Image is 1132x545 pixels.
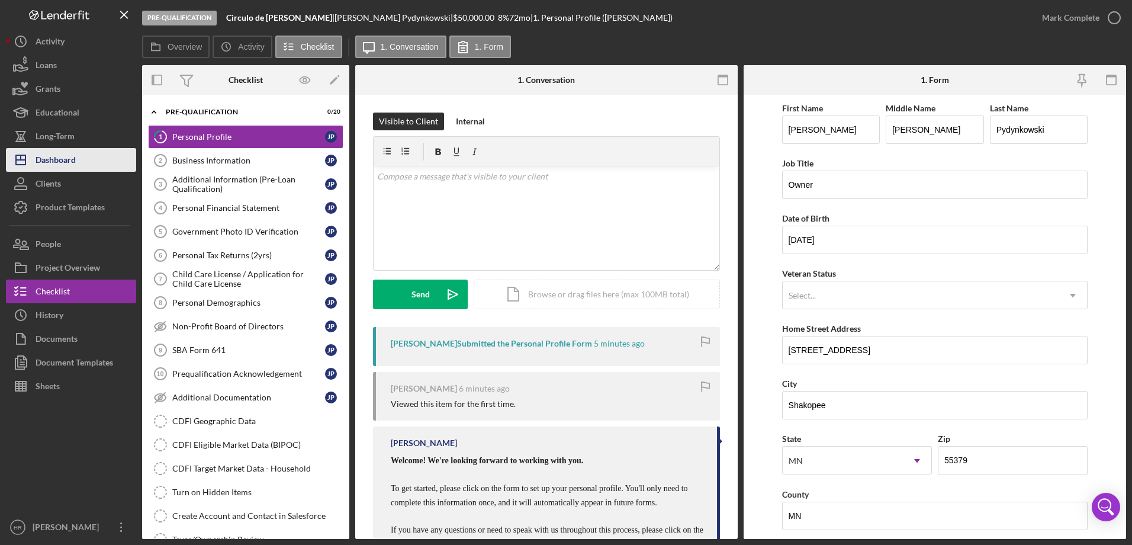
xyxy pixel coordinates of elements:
label: 1. Form [475,42,503,52]
div: Government Photo ID Verification [172,227,325,236]
a: CDFI Target Market Data - Household [148,457,343,480]
div: Viewed this item for the first time. [391,399,516,409]
div: [PERSON_NAME] Pydynkowski | [335,13,453,23]
a: 9SBA Form 641JP [148,338,343,362]
div: Long-Term [36,124,75,151]
a: Additional DocumentationJP [148,386,343,409]
a: CDFI Eligible Market Data (BIPOC) [148,433,343,457]
div: Additional Documentation [172,393,325,402]
div: Taxes/Ownership Review [172,535,343,544]
div: Activity [36,30,65,56]
div: J P [325,297,337,309]
tspan: 3 [159,181,162,188]
div: | [226,13,335,23]
div: Personal Profile [172,132,325,142]
button: Mark Complete [1030,6,1126,30]
div: Send [411,280,430,309]
tspan: 7 [159,275,162,283]
div: J P [325,273,337,285]
tspan: 6 [159,252,162,259]
button: Document Templates [6,351,136,374]
div: Checklist [36,280,70,306]
button: Educational [6,101,136,124]
tspan: 10 [156,370,163,377]
tspan: 9 [159,347,162,354]
div: Product Templates [36,195,105,222]
a: 7Child Care License / Application for Child Care LicenseJP [148,267,343,291]
div: Pre-Qualification [142,11,217,25]
button: Loans [6,53,136,77]
div: J P [325,155,337,166]
a: People [6,232,136,256]
button: Clients [6,172,136,195]
button: Product Templates [6,195,136,219]
a: 3Additional Information (Pre-Loan Qualification)JP [148,172,343,196]
button: History [6,303,136,327]
div: Document Templates [36,351,113,377]
a: 5Government Photo ID VerificationJP [148,220,343,243]
div: MN [789,456,803,466]
div: Visible to Client [379,113,438,130]
div: Sheets [36,374,60,401]
div: Turn on Hidden Items [172,488,343,497]
div: Select... [789,291,816,300]
div: J P [325,202,337,214]
b: Circulo de [PERSON_NAME] [226,12,332,23]
div: CDFI Geographic Data [172,416,343,426]
label: Checklist [301,42,335,52]
div: Prequalification Acknowledgement [172,369,325,379]
div: 1. Form [921,75,949,85]
button: Activity [6,30,136,53]
a: 6Personal Tax Returns (2yrs)JP [148,243,343,267]
div: J P [325,392,337,403]
div: J P [325,368,337,380]
button: Activity [213,36,272,58]
button: 1. Form [449,36,511,58]
div: Internal [456,113,485,130]
div: [PERSON_NAME] Submitted the Personal Profile Form [391,339,592,348]
button: Dashboard [6,148,136,172]
div: Create Account and Contact in Salesforce [172,511,343,521]
div: J P [325,344,337,356]
a: Documents [6,327,136,351]
a: Turn on Hidden Items [148,480,343,504]
div: J P [325,226,337,238]
button: Send [373,280,468,309]
tspan: 2 [159,157,162,164]
button: Visible to Client [373,113,444,130]
a: 8Personal DemographicsJP [148,291,343,315]
div: People [36,232,61,259]
div: CDFI Target Market Data - Household [172,464,343,473]
text: HR [14,524,22,531]
a: CDFI Geographic Data [148,409,343,433]
label: Activity [238,42,264,52]
label: Overview [168,42,202,52]
a: Create Account and Contact in Salesforce [148,504,343,528]
a: 1Personal ProfileJP [148,125,343,149]
div: Clients [36,172,61,198]
div: Dashboard [36,148,76,175]
label: Middle Name [886,103,935,113]
div: Personal Financial Statement [172,203,325,213]
button: Grants [6,77,136,101]
div: Personal Tax Returns (2yrs) [172,251,325,260]
button: Checklist [275,36,342,58]
div: Personal Demographics [172,298,325,307]
a: 2Business InformationJP [148,149,343,172]
label: 1. Conversation [381,42,439,52]
button: Long-Term [6,124,136,148]
button: Internal [450,113,491,130]
div: Mark Complete [1042,6,1099,30]
div: J P [325,320,337,332]
div: Pre-Qualification [166,108,311,116]
div: J P [325,249,337,261]
div: Grants [36,77,60,104]
button: HR[PERSON_NAME] [6,515,136,539]
tspan: 8 [159,299,162,306]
